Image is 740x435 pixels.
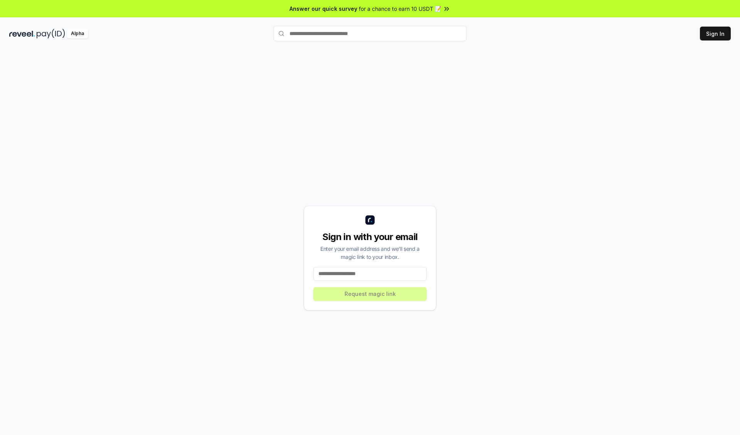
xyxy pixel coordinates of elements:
div: Sign in with your email [313,231,427,243]
span: Answer our quick survey [289,5,357,13]
div: Enter your email address and we’ll send a magic link to your inbox. [313,245,427,261]
img: pay_id [37,29,65,39]
div: Alpha [67,29,88,39]
img: logo_small [365,215,375,225]
img: reveel_dark [9,29,35,39]
span: for a chance to earn 10 USDT 📝 [359,5,441,13]
button: Sign In [700,27,731,40]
